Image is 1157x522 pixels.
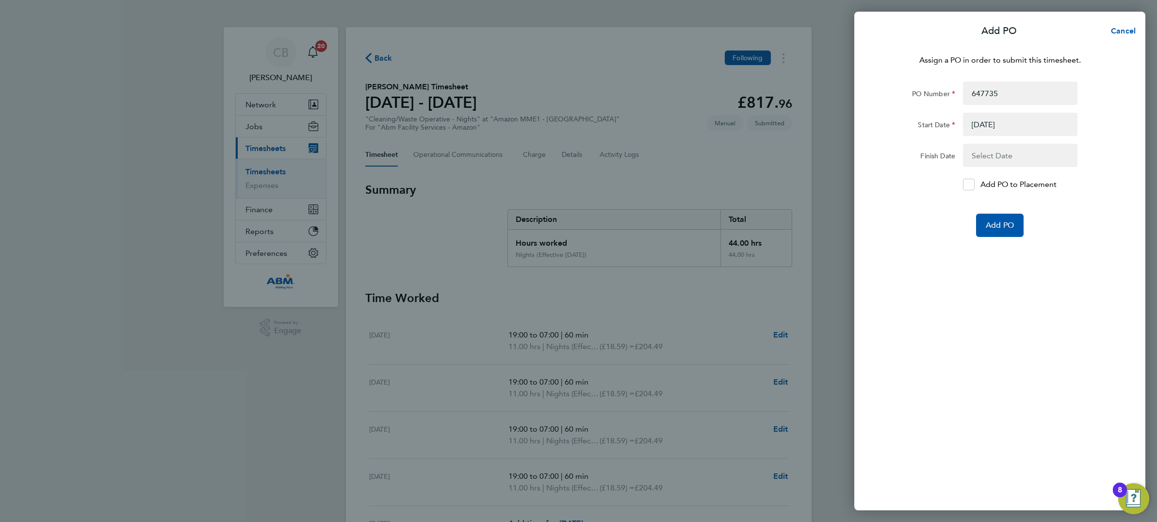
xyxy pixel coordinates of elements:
span: Add PO [986,220,1014,230]
div: 8 [1118,490,1122,503]
button: Open Resource Center, 8 new notifications [1118,483,1149,514]
button: Cancel [1095,21,1145,41]
p: Assign a PO in order to submit this timesheet. [881,54,1118,66]
p: Add PO [981,24,1017,38]
label: PO Number [912,89,955,101]
span: Cancel [1108,26,1136,35]
input: Enter PO Number [963,82,1077,105]
label: Start Date [918,120,955,132]
button: Add PO [976,214,1024,237]
label: Finish Date [920,152,955,163]
p: Add PO to Placement [980,179,1057,190]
